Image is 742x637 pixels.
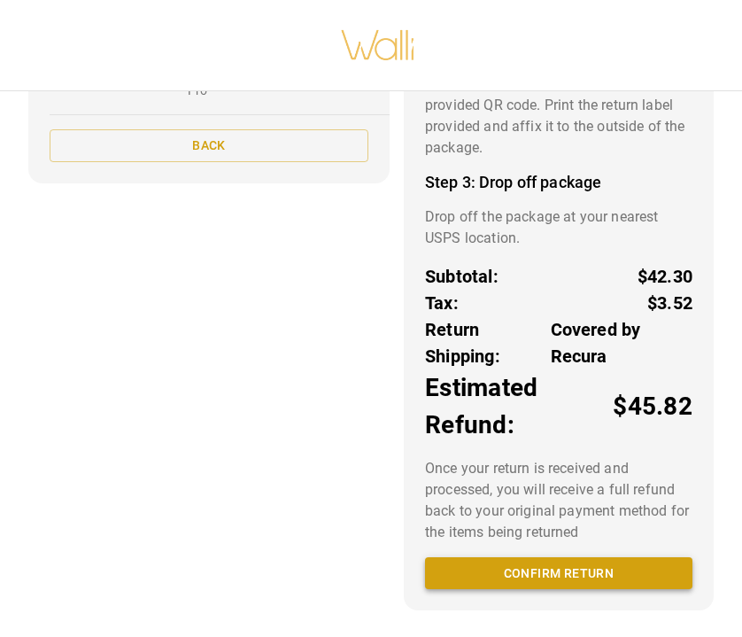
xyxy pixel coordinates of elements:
p: Covered by Recura [551,316,692,369]
p: Drop off the package at your nearest USPS location. [425,206,692,249]
p: Tax: [425,290,459,316]
p: $3.52 [647,290,692,316]
h4: Step 3: Drop off package [425,173,692,192]
p: You can skip this step if you use the provided QR code. Print the return label provided and affix... [425,74,692,159]
p: $42.30 [638,263,692,290]
p: Once your return is received and processed, you will receive a full refund back to your original ... [425,458,692,543]
p: $45.82 [613,388,692,425]
p: Return Shipping: [425,316,551,369]
p: Estimated Refund: [425,369,613,444]
p: Subtotal: [425,263,499,290]
button: Confirm return [425,557,692,590]
img: walli-inc.myshopify.com [340,7,416,83]
button: Back [50,129,368,162]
